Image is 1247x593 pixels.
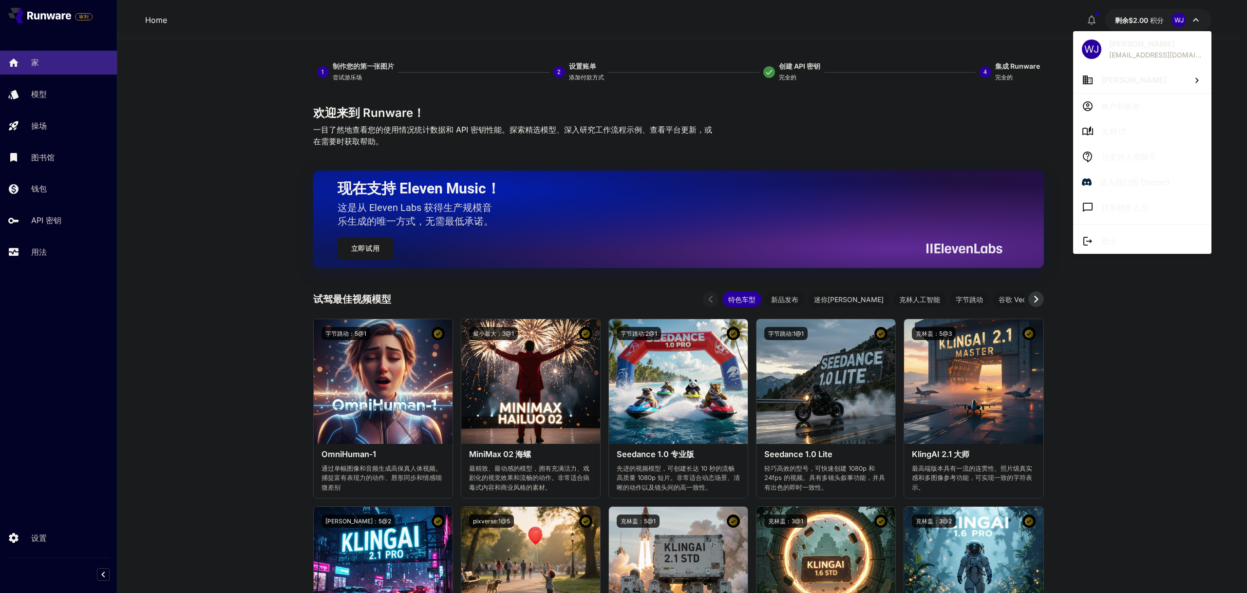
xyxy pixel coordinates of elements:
[1101,127,1117,136] font: 文档
[1084,43,1099,55] font: WJ
[1109,50,1203,60] div: admin@vse.cn
[1099,177,1170,187] font: 加入我们的 Discord
[1101,203,1148,212] font: 联系销售人员
[1101,75,1167,85] font: [PERSON_NAME]
[1109,51,1201,69] font: [EMAIL_ADDRESS][DOMAIN_NAME]
[1101,236,1117,246] font: 登出
[1101,152,1156,162] font: 与支持人员聊天
[1109,39,1175,49] font: [PERSON_NAME]
[1073,67,1211,93] button: [PERSON_NAME]
[1101,101,1140,111] font: 账户和账单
